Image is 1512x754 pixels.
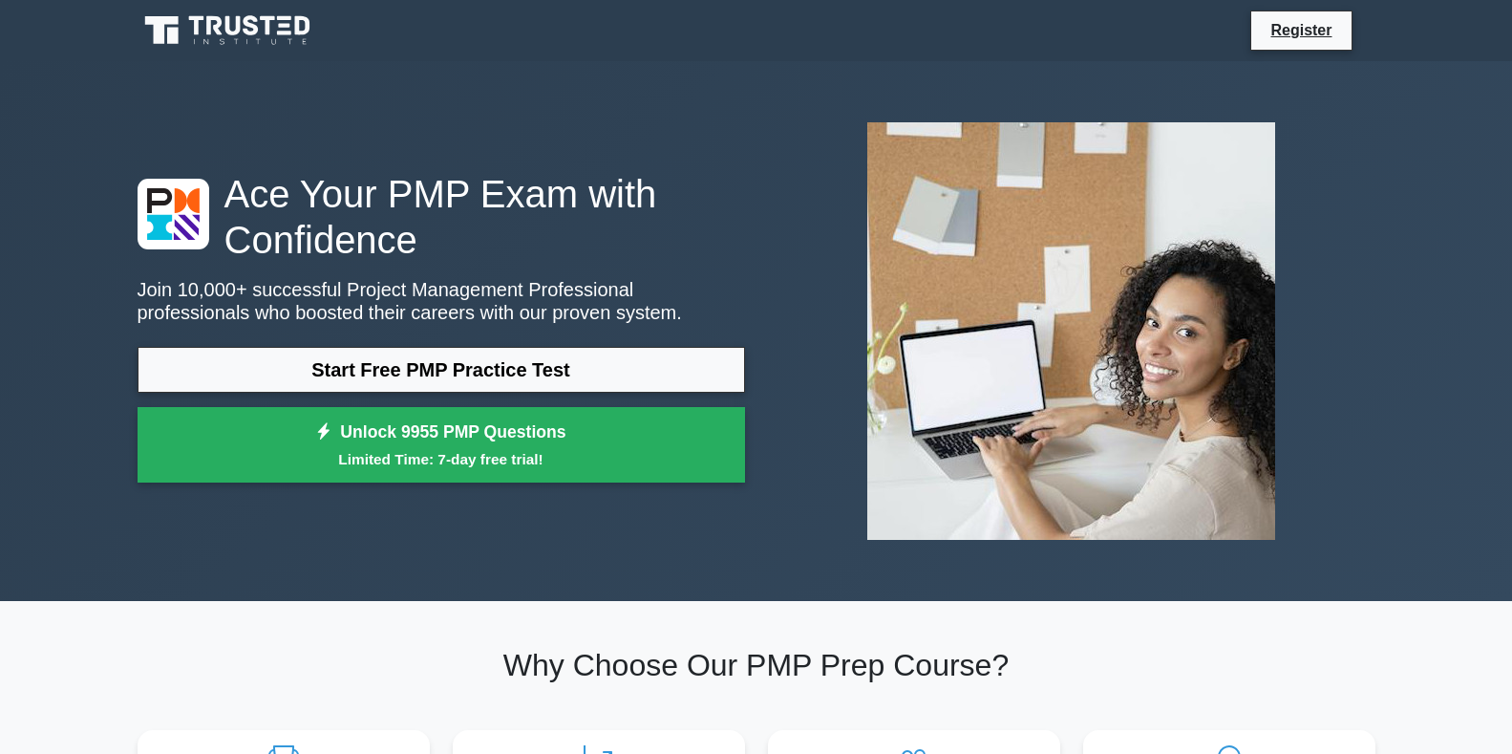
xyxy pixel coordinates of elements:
p: Join 10,000+ successful Project Management Professional professionals who boosted their careers w... [138,278,745,324]
a: Register [1259,18,1343,42]
h1: Ace Your PMP Exam with Confidence [138,171,745,263]
a: Start Free PMP Practice Test [138,347,745,393]
a: Unlock 9955 PMP QuestionsLimited Time: 7-day free trial! [138,407,745,484]
small: Limited Time: 7-day free trial! [161,448,721,470]
h2: Why Choose Our PMP Prep Course? [138,647,1375,683]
